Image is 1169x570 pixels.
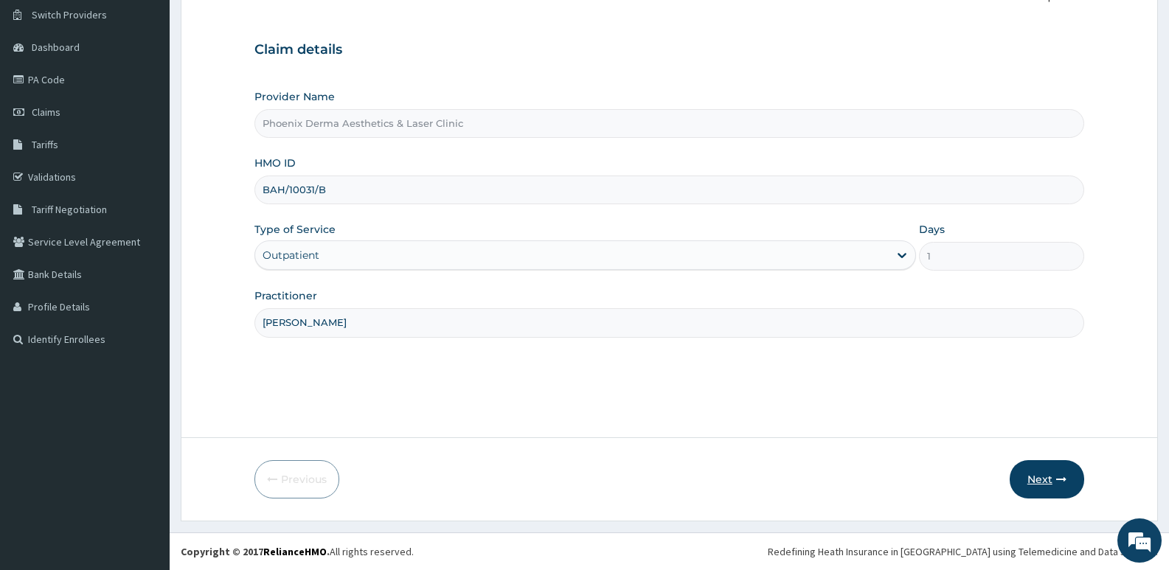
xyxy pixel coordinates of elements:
div: Chat with us now [77,83,248,102]
h3: Claim details [254,42,1084,58]
div: Redefining Heath Insurance in [GEOGRAPHIC_DATA] using Telemedicine and Data Science! [768,544,1158,559]
img: d_794563401_company_1708531726252_794563401 [27,74,60,111]
a: RelianceHMO [263,545,327,558]
div: Minimize live chat window [242,7,277,43]
footer: All rights reserved. [170,532,1169,570]
textarea: Type your message and hit 'Enter' [7,403,281,454]
button: Previous [254,460,339,498]
span: Claims [32,105,60,119]
div: Outpatient [263,248,319,263]
input: Enter HMO ID [254,175,1084,204]
label: Type of Service [254,222,336,237]
label: Practitioner [254,288,317,303]
label: Provider Name [254,89,335,104]
span: Tariffs [32,138,58,151]
span: Tariff Negotiation [32,203,107,216]
label: HMO ID [254,156,296,170]
label: Days [919,222,945,237]
span: We're online! [86,186,204,335]
strong: Copyright © 2017 . [181,545,330,558]
button: Next [1010,460,1084,498]
span: Dashboard [32,41,80,54]
input: Enter Name [254,308,1084,337]
span: Switch Providers [32,8,107,21]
